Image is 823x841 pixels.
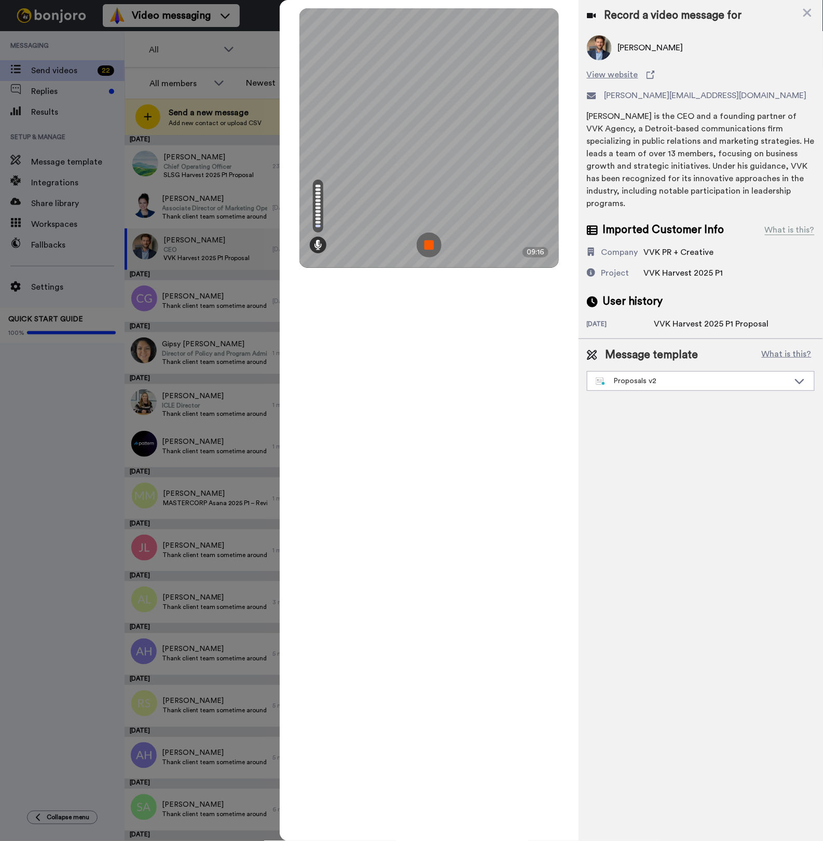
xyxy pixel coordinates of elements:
div: VVK Harvest 2025 P1 Proposal [654,318,769,330]
img: ic_record_stop.svg [417,233,442,257]
img: nextgen-template.svg [596,377,606,386]
div: [PERSON_NAME] is the CEO and a founding partner of VVK Agency, a Detroit-based communications fir... [587,110,815,210]
span: Message template [606,347,698,363]
span: VVK PR + Creative [644,248,714,256]
div: 09:16 [523,247,548,257]
div: Proposals v2 [596,376,789,386]
a: View website [587,69,815,81]
span: View website [587,69,638,81]
div: What is this? [765,224,815,236]
div: Project [601,267,629,279]
span: VVK Harvest 2025 P1 [644,269,723,277]
span: Imported Customer Info [603,222,724,238]
span: User history [603,294,663,309]
div: [DATE] [587,320,654,330]
div: Company [601,246,638,259]
button: What is this? [759,347,815,363]
span: [PERSON_NAME][EMAIL_ADDRESS][DOMAIN_NAME] [605,89,807,102]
